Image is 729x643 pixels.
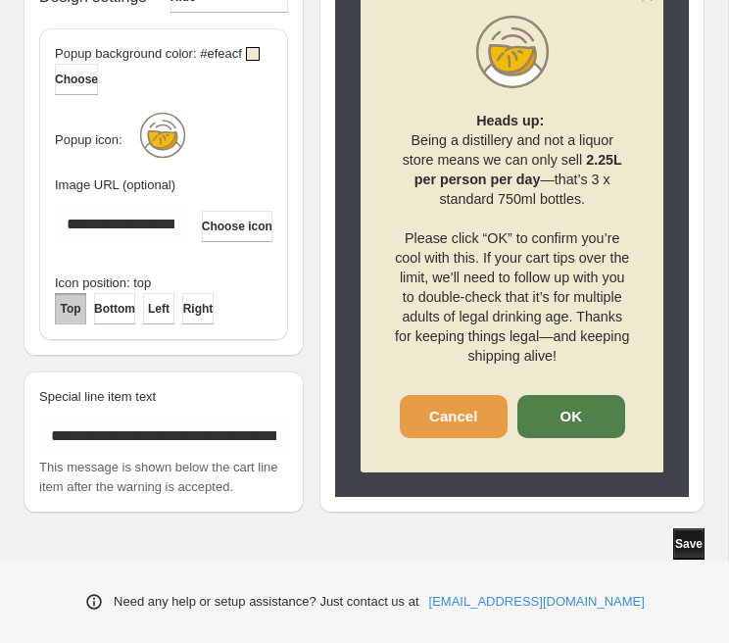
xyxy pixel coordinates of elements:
button: Choose [55,64,98,95]
button: Right [182,293,214,324]
button: Choose icon [202,211,272,242]
span: Being a distillery and not a liquor store means we can only sell —that’s 3 x standard 750ml bottles. [403,112,622,206]
span: Right [183,301,214,317]
button: Cancel [400,394,508,437]
button: Left [143,293,174,324]
span: Icon position: top [55,273,151,293]
button: Bottom [94,293,135,324]
span: Image URL (optional) [55,177,175,192]
span: Popup icon: [55,130,122,150]
p: Popup background color: #efeacf [55,44,242,64]
span: Choose [55,72,98,87]
span: Please click “OK” to confirm you’re cool with this. If your cart tips over the limit, we’ll need ... [395,229,629,363]
span: Bottom [94,301,135,317]
span: Top [60,301,80,317]
span: Save [675,536,703,552]
a: [EMAIL_ADDRESS][DOMAIN_NAME] [429,592,645,612]
span: Left [148,301,170,317]
span: Choose icon [202,219,272,234]
button: Top [55,293,86,324]
span: Special line item text [39,389,156,404]
strong: Heads up: [476,112,544,127]
span: This message is shown below the cart line item after the warning is accepted. [39,460,278,494]
button: Save [673,528,705,560]
body: Rich Text Area. Press ALT-0 for help. [8,16,239,232]
button: OK [517,394,625,437]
